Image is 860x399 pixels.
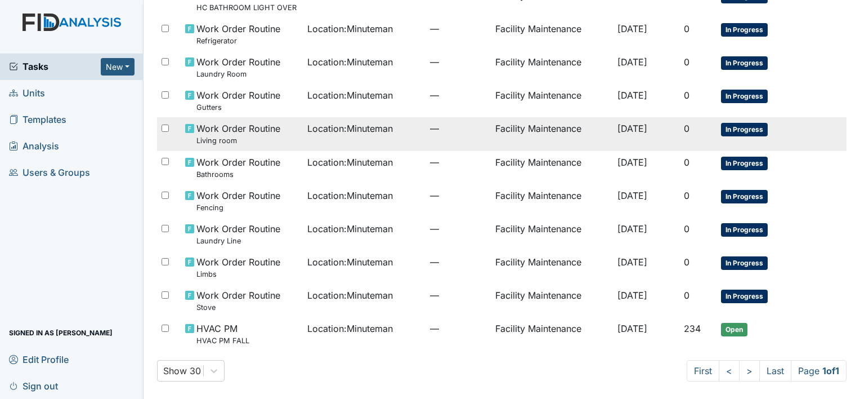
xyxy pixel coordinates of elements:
td: Facility Maintenance [491,218,613,251]
span: Location : Minuteman [307,189,393,202]
span: Location : Minuteman [307,289,393,302]
span: [DATE] [617,190,647,201]
span: In Progress [721,56,768,70]
span: — [430,156,486,169]
span: In Progress [721,23,768,37]
span: In Progress [721,256,768,270]
td: Facility Maintenance [491,184,613,218]
span: [DATE] [617,123,647,134]
span: Location : Minuteman [307,255,393,269]
span: Work Order Routine Living room [196,122,280,146]
td: Facility Maintenance [491,117,613,150]
small: Stove [196,302,280,313]
span: Location : Minuteman [307,22,393,36]
span: Work Order Routine Laundry Line [196,222,280,246]
small: Laundry Room [196,69,280,79]
span: Work Order Routine Laundry Room [196,55,280,79]
span: In Progress [721,123,768,136]
span: Open [721,323,747,336]
a: Tasks [9,60,101,73]
td: Facility Maintenance [491,284,613,317]
span: Analysis [9,138,59,155]
span: Work Order Routine Limbs [196,255,280,280]
span: Location : Minuteman [307,222,393,236]
small: Laundry Line [196,236,280,246]
span: — [430,322,486,335]
div: Show 30 [163,364,201,378]
a: First [687,360,719,382]
span: [DATE] [617,256,647,268]
span: 0 [684,190,689,201]
span: [DATE] [617,23,647,34]
span: Units [9,85,45,102]
td: Facility Maintenance [491,151,613,184]
span: — [430,88,486,102]
span: 0 [684,223,689,234]
span: 0 [684,56,689,68]
span: — [430,22,486,36]
span: [DATE] [617,223,647,234]
span: — [430,255,486,269]
span: Work Order Routine Fencing [196,189,280,213]
small: Bathrooms [196,169,280,180]
span: Templates [9,111,66,128]
a: > [739,360,760,382]
span: Location : Minuteman [307,322,393,335]
span: 0 [684,290,689,301]
span: — [430,222,486,236]
td: Facility Maintenance [491,17,613,51]
td: Facility Maintenance [491,317,613,351]
span: Location : Minuteman [307,88,393,102]
small: Refrigerator [196,36,280,46]
span: In Progress [721,190,768,203]
span: Users & Groups [9,164,90,181]
span: 0 [684,157,689,168]
span: [DATE] [617,323,647,334]
span: [DATE] [617,157,647,168]
span: Edit Profile [9,351,69,368]
span: — [430,55,486,69]
span: In Progress [721,290,768,303]
span: Signed in as [PERSON_NAME] [9,324,113,342]
span: — [430,122,486,135]
button: New [101,58,135,76]
span: Sign out [9,377,58,394]
span: Work Order Routine Bathrooms [196,156,280,180]
small: Limbs [196,269,280,280]
td: Facility Maintenance [491,51,613,84]
a: < [719,360,740,382]
small: Living room [196,135,280,146]
a: Last [759,360,791,382]
span: [DATE] [617,90,647,101]
span: [DATE] [617,56,647,68]
span: In Progress [721,90,768,103]
span: Location : Minuteman [307,55,393,69]
span: — [430,289,486,302]
strong: 1 of 1 [822,365,839,376]
span: Page [791,360,846,382]
small: HVAC PM FALL [196,335,249,346]
span: Location : Minuteman [307,122,393,135]
td: Facility Maintenance [491,251,613,284]
span: Work Order Routine Refrigerator [196,22,280,46]
td: Facility Maintenance [491,84,613,117]
span: In Progress [721,157,768,170]
span: In Progress [721,223,768,237]
span: Location : Minuteman [307,156,393,169]
span: 0 [684,23,689,34]
span: 0 [684,123,689,134]
small: HC BATHROOM LIGHT OVER SINK [196,2,299,13]
span: 0 [684,90,689,101]
small: Gutters [196,102,280,113]
span: Work Order Routine Gutters [196,88,280,113]
span: HVAC PM HVAC PM FALL [196,322,249,346]
span: 234 [684,323,701,334]
span: — [430,189,486,202]
small: Fencing [196,202,280,213]
span: Work Order Routine Stove [196,289,280,313]
span: [DATE] [617,290,647,301]
span: 0 [684,256,689,268]
nav: task-pagination [687,360,846,382]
